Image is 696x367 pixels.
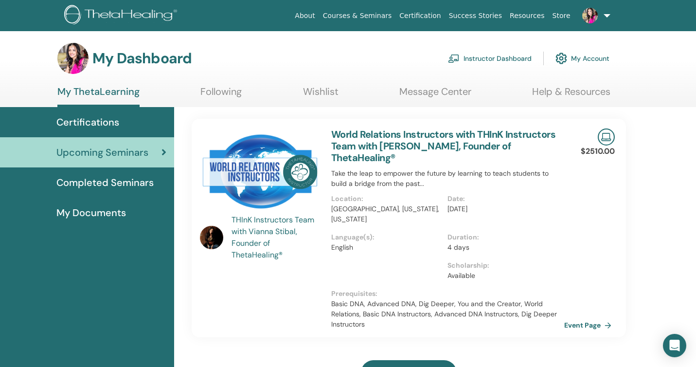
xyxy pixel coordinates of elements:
[64,5,180,27] img: logo.png
[331,128,555,164] a: World Relations Instructors with THInK Instructors Team with [PERSON_NAME], Founder of ThetaHealing®
[331,194,442,204] p: Location :
[447,232,558,242] p: Duration :
[331,204,442,224] p: [GEOGRAPHIC_DATA], [US_STATE], [US_STATE]
[555,50,567,67] img: cog.svg
[331,168,564,189] p: Take the leap to empower the future by learning to teach students to build a bridge from the past...
[447,260,558,271] p: Scholarship :
[291,7,319,25] a: About
[447,204,558,214] p: [DATE]
[564,318,615,332] a: Event Page
[506,7,549,25] a: Resources
[581,146,615,157] p: $2510.00
[448,48,532,69] a: Instructor Dashboard
[56,115,119,129] span: Certifications
[447,271,558,281] p: Available
[447,194,558,204] p: Date :
[582,8,598,23] img: default.jpg
[331,242,442,253] p: English
[319,7,396,25] a: Courses & Seminars
[331,289,564,299] p: Prerequisites :
[448,54,460,63] img: chalkboard-teacher.svg
[399,86,471,105] a: Message Center
[555,48,609,69] a: My Account
[92,50,192,67] h3: My Dashboard
[447,242,558,253] p: 4 days
[57,86,140,107] a: My ThetaLearning
[56,205,126,220] span: My Documents
[56,175,154,190] span: Completed Seminars
[232,214,321,261] a: THInK Instructors Team with Vianna Stibal, Founder of ThetaHealing®
[598,128,615,146] img: Live Online Seminar
[395,7,445,25] a: Certification
[57,43,89,74] img: default.jpg
[200,226,223,249] img: default.jpg
[331,299,564,330] p: Basic DNA, Advanced DNA, Dig Deeper, You and the Creator, World Relations, Basic DNA Instructors,...
[445,7,506,25] a: Success Stories
[532,86,610,105] a: Help & Resources
[331,232,442,242] p: Language(s) :
[56,145,148,160] span: Upcoming Seminars
[200,86,242,105] a: Following
[303,86,339,105] a: Wishlist
[663,334,686,357] div: Open Intercom Messenger
[200,128,320,217] img: World Relations Instructors
[549,7,574,25] a: Store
